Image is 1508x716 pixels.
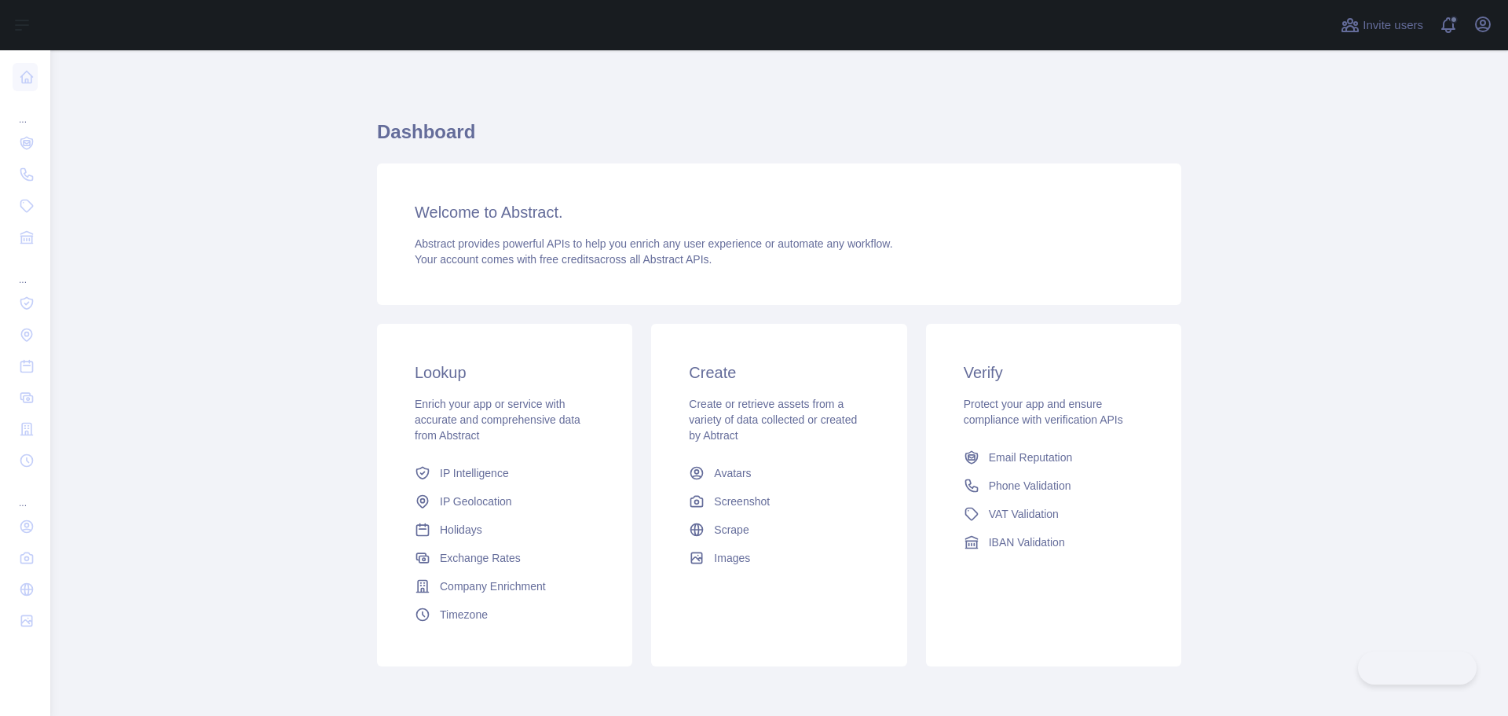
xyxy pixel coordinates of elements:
[408,487,601,516] a: IP Geolocation
[408,459,601,487] a: IP Intelligence
[440,607,488,622] span: Timezone
[714,550,750,566] span: Images
[689,362,869,384] h3: Create
[964,362,1144,384] h3: Verify
[415,398,580,442] span: Enrich your app or service with accurate and comprehensive data from Abstract
[957,443,1150,472] a: Email Reputation
[683,459,875,487] a: Avatars
[957,472,1150,500] a: Phone Validation
[689,398,857,442] span: Create or retrieve assets from a variety of data collected or created by Abtract
[415,201,1144,223] h3: Welcome to Abstract.
[440,578,546,594] span: Company Enrichment
[540,253,594,266] span: free credits
[989,534,1065,550] span: IBAN Validation
[714,522,749,538] span: Scrape
[415,237,893,250] span: Abstract provides powerful APIs to help you enrich any user experience or automate any workflow.
[1363,17,1423,35] span: Invite users
[683,487,875,516] a: Screenshot
[408,516,601,544] a: Holidays
[408,600,601,629] a: Timezone
[989,506,1059,522] span: VAT Validation
[989,450,1073,465] span: Email Reputation
[1338,13,1426,38] button: Invite users
[440,465,509,481] span: IP Intelligence
[415,253,712,266] span: Your account comes with across all Abstract APIs.
[377,119,1181,157] h1: Dashboard
[1358,652,1477,685] iframe: Toggle Customer Support
[408,544,601,572] a: Exchange Rates
[683,516,875,544] a: Scrape
[714,465,751,481] span: Avatars
[415,362,595,384] h3: Lookup
[683,544,875,572] a: Images
[13,478,38,509] div: ...
[440,522,482,538] span: Holidays
[989,478,1071,494] span: Phone Validation
[714,494,770,509] span: Screenshot
[13,255,38,286] div: ...
[957,500,1150,528] a: VAT Validation
[13,94,38,126] div: ...
[957,528,1150,556] a: IBAN Validation
[408,572,601,600] a: Company Enrichment
[440,550,521,566] span: Exchange Rates
[440,494,512,509] span: IP Geolocation
[964,398,1123,426] span: Protect your app and ensure compliance with verification APIs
